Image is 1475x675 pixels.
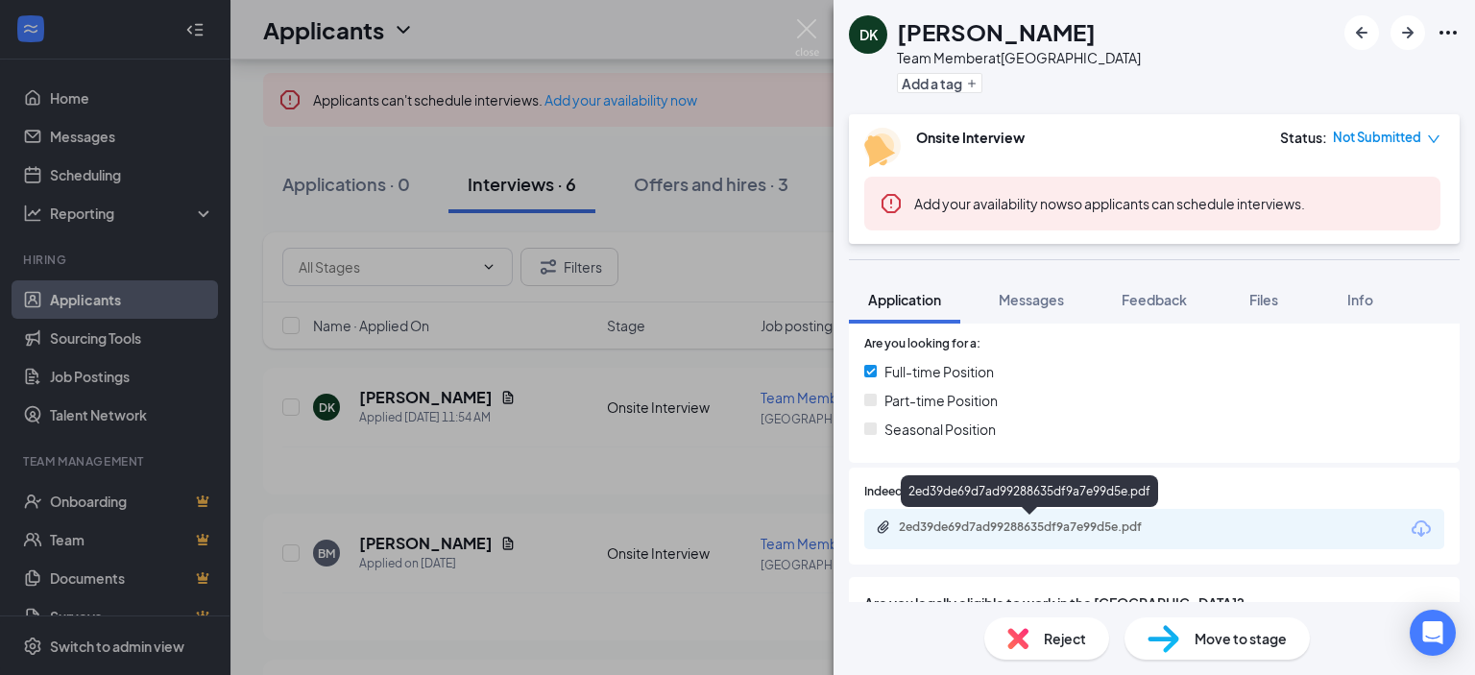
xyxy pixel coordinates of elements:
svg: Error [880,192,903,215]
div: DK [859,25,878,44]
svg: Ellipses [1437,21,1460,44]
span: Full-time Position [884,361,994,382]
span: Move to stage [1195,628,1287,649]
button: PlusAdd a tag [897,73,982,93]
span: Files [1249,291,1278,308]
span: Indeed Resume [864,483,949,501]
span: Not Submitted [1333,128,1421,147]
span: down [1427,133,1440,146]
svg: Paperclip [876,519,891,535]
svg: ArrowRight [1396,21,1419,44]
span: Messages [999,291,1064,308]
span: Feedback [1122,291,1187,308]
div: Open Intercom Messenger [1410,610,1456,656]
button: ArrowLeftNew [1344,15,1379,50]
span: Info [1347,291,1373,308]
div: Team Member at [GEOGRAPHIC_DATA] [897,48,1141,67]
div: 2ed39de69d7ad99288635df9a7e99d5e.pdf [901,475,1158,507]
span: so applicants can schedule interviews. [914,195,1305,212]
button: ArrowRight [1390,15,1425,50]
span: Part-time Position [884,390,998,411]
svg: Plus [966,78,978,89]
button: Add your availability now [914,194,1067,213]
span: Are you looking for a: [864,335,980,353]
a: Paperclip2ed39de69d7ad99288635df9a7e99d5e.pdf [876,519,1187,538]
svg: ArrowLeftNew [1350,21,1373,44]
div: Status : [1280,128,1327,147]
span: Reject [1044,628,1086,649]
b: Onsite Interview [916,129,1025,146]
div: 2ed39de69d7ad99288635df9a7e99d5e.pdf [899,519,1168,535]
span: Are you legally eligible to work in the [GEOGRAPHIC_DATA]? [864,592,1444,614]
svg: Download [1410,518,1433,541]
span: Application [868,291,941,308]
span: Seasonal Position [884,419,996,440]
h1: [PERSON_NAME] [897,15,1096,48]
